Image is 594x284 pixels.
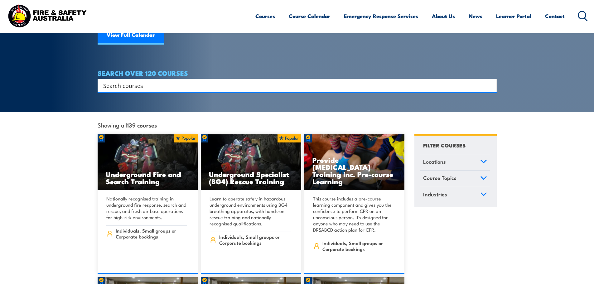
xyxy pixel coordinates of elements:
p: This course includes a pre-course learning component and gives you the confidence to perform CPR ... [313,195,394,233]
a: Learner Portal [496,8,531,24]
span: Individuals, Small groups or Corporate bookings [219,234,291,246]
span: Locations [423,157,446,166]
input: Search input [103,81,483,90]
h3: Underground Fire and Search Training [106,171,190,185]
a: Course Topics [420,171,490,187]
h4: FILTER COURSES [423,141,466,149]
a: Underground Fire and Search Training [98,134,198,190]
a: News [469,8,482,24]
span: Individuals, Small groups or Corporate bookings [322,240,394,252]
a: About Us [432,8,455,24]
form: Search form [104,81,484,90]
span: Industries [423,190,447,199]
p: Nationally recognised training in underground fire response, search and rescue, and fresh air bas... [106,195,187,220]
p: Learn to operate safely in hazardous underground environments using BG4 breathing apparatus, with... [210,195,291,227]
a: Locations [420,154,490,171]
img: Low Voltage Rescue and Provide CPR [304,134,405,190]
span: Showing all [98,122,157,128]
a: Emergency Response Services [344,8,418,24]
strong: 139 courses [127,121,157,129]
a: Underground Specialist (BG4) Rescue Training [201,134,301,190]
h4: SEARCH OVER 120 COURSES [98,70,497,76]
img: Underground mine rescue [201,134,301,190]
a: Contact [545,8,565,24]
a: View Full Calendar [98,26,164,45]
h3: Provide [MEDICAL_DATA] Training inc. Pre-course Learning [312,156,397,185]
a: Industries [420,187,490,203]
span: Individuals, Small groups or Corporate bookings [116,228,187,239]
a: Provide [MEDICAL_DATA] Training inc. Pre-course Learning [304,134,405,190]
h3: Underground Specialist (BG4) Rescue Training [209,171,293,185]
a: Course Calendar [289,8,330,24]
button: Search magnifier button [486,81,495,90]
a: Courses [255,8,275,24]
img: Underground mine rescue [98,134,198,190]
span: Course Topics [423,174,456,182]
